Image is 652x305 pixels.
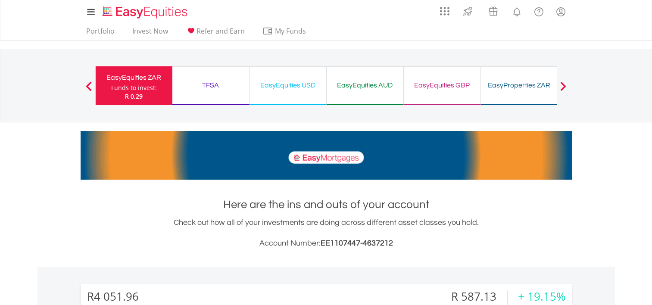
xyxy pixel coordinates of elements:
button: Previous [80,86,97,94]
a: Refer and Earn [182,27,248,40]
img: thrive-v2.svg [461,4,475,18]
a: Notifications [506,2,528,19]
a: Home page [99,2,191,19]
img: vouchers-v2.svg [486,4,500,18]
div: Check out how all of your investments are doing across different asset classes you hold. [81,217,572,249]
h3: Account Number: [81,237,572,249]
div: + 19.15% [518,290,565,303]
div: Funds to invest: [111,84,157,92]
a: AppsGrid [434,2,455,16]
h1: Here are the ins and outs of your account [81,197,572,212]
a: My Profile [550,2,572,21]
div: EasyEquities GBP [409,79,475,91]
div: EasyEquities USD [255,79,321,91]
a: FAQ's and Support [528,2,550,19]
div: EasyEquities AUD [332,79,398,91]
img: EasyMortage Promotion Banner [81,131,572,180]
span: My Funds [262,25,319,37]
img: EasyEquities_Logo.png [101,5,191,19]
a: Vouchers [480,2,506,18]
div: EasyProperties ZAR [486,79,552,91]
div: EasyEquities ZAR [101,72,167,84]
div: R4 051.96 [87,290,139,303]
span: Refer and Earn [197,26,245,36]
span: EE1107447-4637212 [321,239,393,247]
button: Next [555,86,572,94]
img: grid-menu-icon.svg [440,6,449,16]
a: Portfolio [83,27,118,40]
a: Invest Now [129,27,172,40]
div: TFSA [178,79,244,91]
div: R 587.13 [443,290,507,303]
span: R 0.29 [125,92,143,100]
